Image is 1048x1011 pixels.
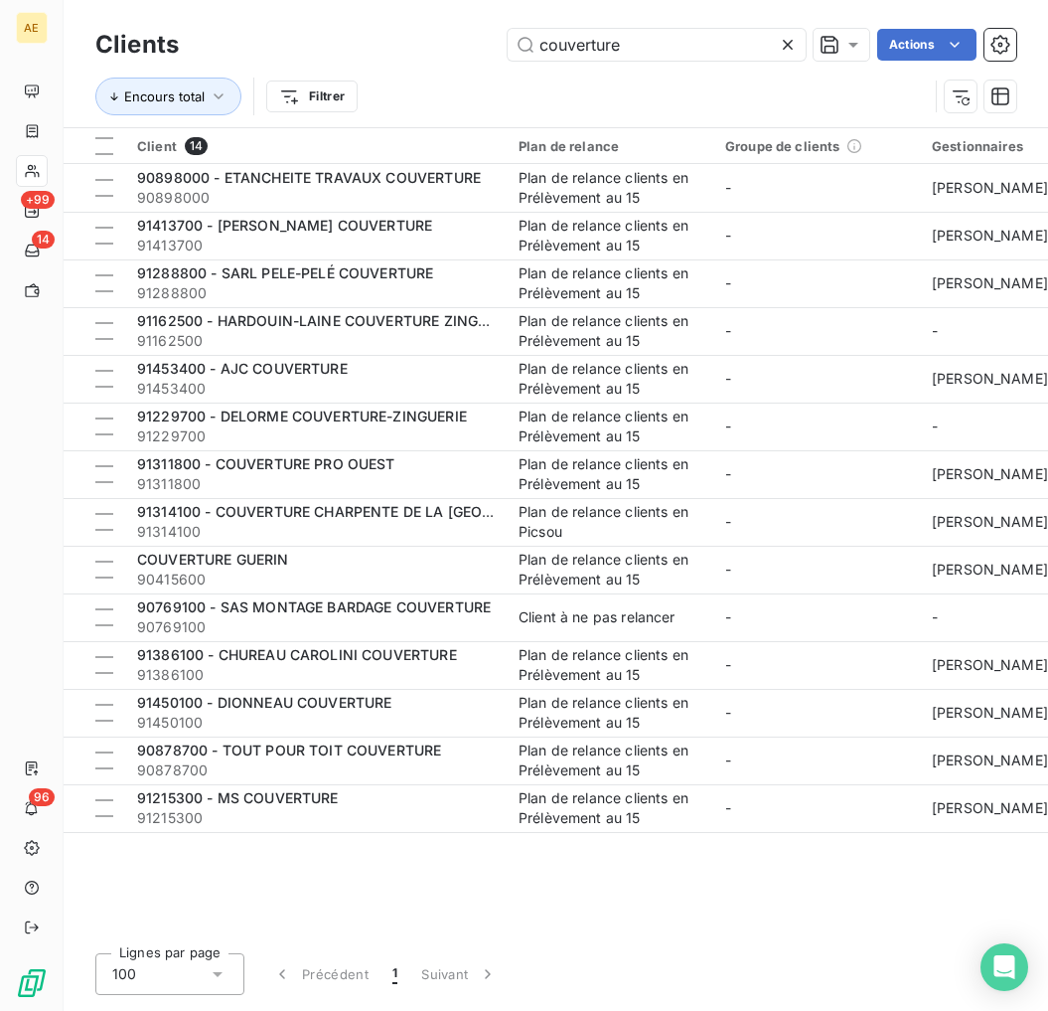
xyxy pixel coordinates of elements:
div: Plan de relance clients en Prélèvement au 15 [519,741,701,780]
span: - [932,322,938,339]
span: 91162500 - HARDOUIN-LAINE COUVERTURE ZINGUERIE CHARPENTE ET CONSTRUCTION BOIS [137,312,785,329]
span: 14 [185,137,208,155]
div: Client à ne pas relancer [519,607,675,627]
span: 91413700 - [PERSON_NAME] COUVERTURE [137,217,432,234]
span: +99 [21,191,55,209]
div: Plan de relance clients en Prélèvement au 15 [519,359,701,399]
span: 90898000 [137,188,495,208]
span: 91314100 [137,522,495,542]
span: [PERSON_NAME] [932,799,1048,816]
div: Plan de relance clients en Prélèvement au 15 [519,454,701,494]
span: - [725,799,731,816]
span: - [725,418,731,434]
div: Plan de relance clients en Prélèvement au 15 [519,693,701,733]
span: [PERSON_NAME] [932,656,1048,673]
span: 90415600 [137,570,495,590]
span: Client [137,138,177,154]
img: Logo LeanPay [16,967,48,999]
span: 90878700 - TOUT POUR TOIT COUVERTURE [137,742,441,758]
span: COUVERTURE GUERIN [137,551,289,568]
span: [PERSON_NAME] [932,704,1048,721]
div: Open Intercom Messenger [980,943,1028,991]
span: 91453400 - AJC COUVERTURE [137,360,348,377]
span: 91288800 [137,283,495,303]
span: - [725,179,731,196]
button: Actions [877,29,976,61]
span: - [932,418,938,434]
span: [PERSON_NAME] [932,370,1048,387]
span: 90898000 - ETANCHEITE TRAVAUX COUVERTURE [137,169,481,186]
span: 91314100 - COUVERTURE CHARPENTE DE LA [GEOGRAPHIC_DATA] [137,503,591,520]
span: - [725,656,731,673]
span: 91386100 [137,665,495,685]
span: - [725,561,731,578]
span: 91450100 [137,713,495,733]
span: 91311800 - COUVERTURE PRO OUEST [137,455,395,472]
div: Plan de relance clients en Prélèvement au 15 [519,168,701,208]
span: 90878700 [137,760,495,780]
span: 96 [29,788,55,806]
span: 90769100 [137,617,495,637]
span: 14 [32,231,55,249]
span: 1 [392,964,397,984]
span: 91162500 [137,331,495,351]
span: 91386100 - CHUREAU CAROLINI COUVERTURE [137,646,457,663]
span: - [725,704,731,721]
span: 100 [112,964,136,984]
div: Plan de relance clients en Prélèvement au 15 [519,311,701,351]
span: 90769100 - SAS MONTAGE BARDAGE COUVERTURE [137,598,491,615]
span: - [725,227,731,244]
span: 91288800 - SARL PELE-PELÉ COUVERTURE [137,264,433,281]
span: Groupe de clients [725,138,840,154]
div: Plan de relance clients en Prélèvement au 15 [519,263,701,303]
button: Encours total [95,78,241,115]
div: Plan de relance clients en Prélèvement au 15 [519,550,701,590]
div: Plan de relance clients en Prélèvement au 15 [519,645,701,685]
span: 91450100 - DIONNEAU COUVERTURE [137,694,392,711]
span: 91229700 - DELORME COUVERTURE-ZINGUERIE [137,408,467,424]
h3: Clients [95,27,179,63]
span: - [725,322,731,339]
span: - [725,465,731,482]
div: AE [16,12,48,44]
span: [PERSON_NAME] [932,274,1048,291]
input: Rechercher [508,29,806,61]
span: Encours total [124,88,205,104]
button: 1 [380,953,409,995]
span: [PERSON_NAME] [932,465,1048,482]
div: Plan de relance [519,138,701,154]
span: - [725,608,731,625]
span: - [932,608,938,625]
span: 91311800 [137,474,495,494]
button: Précédent [260,953,380,995]
button: Filtrer [266,81,358,112]
span: - [725,370,731,387]
span: [PERSON_NAME] [932,227,1048,244]
span: 91229700 [137,426,495,446]
span: - [725,513,731,530]
div: Plan de relance clients en Prélèvement au 15 [519,407,701,446]
span: - [725,752,731,768]
button: Suivant [409,953,510,995]
span: - [725,274,731,291]
span: [PERSON_NAME] [932,513,1048,530]
span: 91453400 [137,379,495,399]
div: Plan de relance clients en Prélèvement au 15 [519,216,701,255]
span: 91215300 - MS COUVERTURE [137,789,339,806]
div: Plan de relance clients en Picsou [519,502,701,542]
div: Plan de relance clients en Prélèvement au 15 [519,788,701,828]
span: [PERSON_NAME] [932,752,1048,768]
span: 91413700 [137,236,495,255]
span: [PERSON_NAME] [932,179,1048,196]
span: 91215300 [137,808,495,828]
span: [PERSON_NAME] [932,561,1048,578]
